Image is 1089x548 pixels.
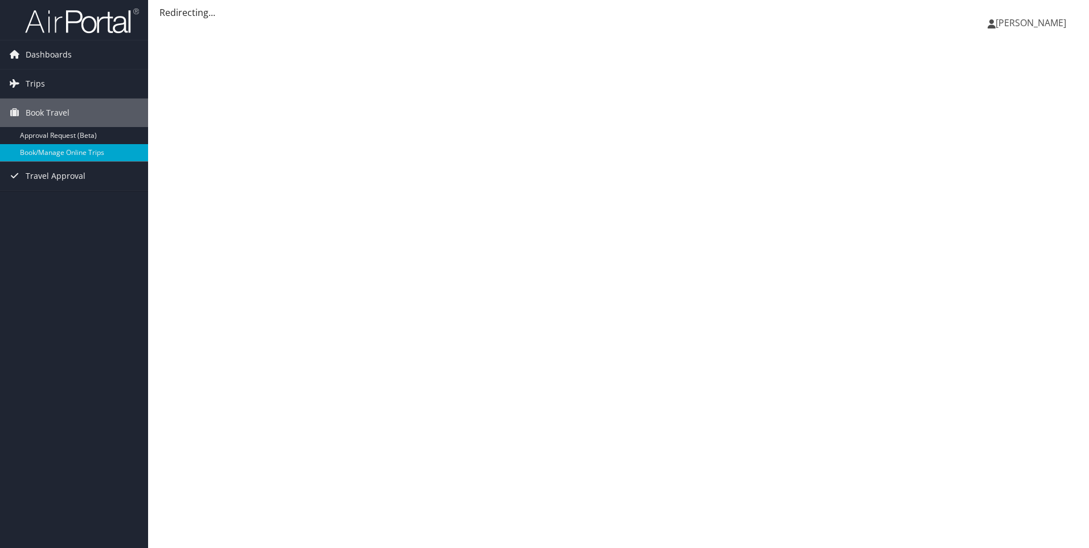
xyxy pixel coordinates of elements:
[26,40,72,69] span: Dashboards
[26,162,85,190] span: Travel Approval
[25,7,139,34] img: airportal-logo.png
[26,69,45,98] span: Trips
[988,6,1078,40] a: [PERSON_NAME]
[159,6,1078,19] div: Redirecting...
[26,99,69,127] span: Book Travel
[996,17,1066,29] span: [PERSON_NAME]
